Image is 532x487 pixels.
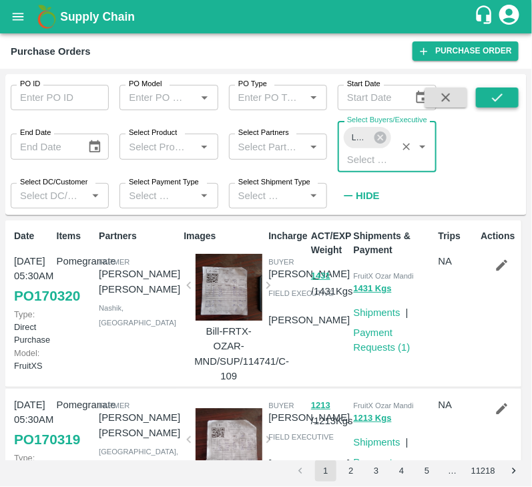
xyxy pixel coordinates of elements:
input: Select Partners [233,138,301,155]
button: Go to page 4 [391,460,413,482]
button: 1213 Kgs [354,411,392,426]
button: Clear [398,138,416,156]
button: Go to page 11218 [467,460,499,482]
button: Go to page 5 [417,460,438,482]
button: Open [196,138,213,156]
label: Select Shipment Type [238,177,310,188]
button: Open [414,138,431,156]
span: buyer [268,401,294,410]
button: 1431 [311,269,330,284]
p: Items [57,229,94,243]
button: Open [305,89,322,106]
div: customer-support [474,5,497,29]
input: Select Product [123,138,192,155]
a: Shipments [354,437,401,448]
label: PO Type [238,79,267,90]
div: account of current user [497,3,521,31]
button: Open [196,187,213,204]
button: Open [87,187,104,204]
div: Lavanur Naga Sivananda Reddy [344,127,390,148]
p: Direct Purchase [14,308,51,347]
p: Images [184,229,263,243]
strong: Hide [356,190,379,201]
label: PO ID [20,79,40,90]
input: Select Buyers/Executive [342,150,392,168]
button: Choose date [409,85,435,110]
button: page 1 [315,460,336,482]
button: Open [196,89,213,106]
button: open drawer [3,1,33,32]
a: Purchase Order [413,41,519,61]
p: [PERSON_NAME] [268,456,350,471]
nav: pagination navigation [288,460,527,482]
div: Purchase Orders [11,43,91,60]
span: Nashik , [GEOGRAPHIC_DATA] [99,304,176,327]
label: Select Partners [238,128,289,138]
p: [PERSON_NAME] [268,410,350,425]
p: [DATE] 05:30AM [14,397,51,428]
button: Choose date [82,134,107,160]
p: Actions [481,229,518,243]
p: Bill-FRTX-OZAR-MND/SUP/114741/C-109 [194,324,263,383]
button: Go to page 3 [366,460,387,482]
p: Pomegranate [57,397,94,412]
label: End Date [20,128,51,138]
label: Start Date [347,79,380,90]
button: Go to next page [503,460,525,482]
span: FruitX Ozar Mandi [354,401,414,410]
span: Farmer [99,258,129,266]
button: Open [305,187,322,204]
input: Enter PO Type [233,89,301,106]
p: Partners [99,229,178,243]
input: End Date [11,134,77,159]
span: Lavanur Naga Sivananda Reddy [344,131,376,145]
span: buyer [268,258,294,266]
label: Select Product [129,128,177,138]
span: FruitX Ozar Mandi [354,272,414,280]
label: PO Model [129,79,162,90]
p: FruitXS [14,347,51,372]
div: | [401,430,409,450]
a: Payment Requests (1) [354,457,411,482]
span: Type: [14,309,35,319]
p: NA [439,254,476,269]
span: Farmer [99,401,129,410]
button: Hide [338,184,383,207]
label: Select Payment Type [129,177,199,188]
p: Pomegranate [57,254,94,269]
span: field executive [268,433,334,441]
label: Select Buyers/Executive [347,115,427,126]
p: [DATE] 05:30AM [14,254,51,284]
p: [PERSON_NAME] [PERSON_NAME] [99,410,180,440]
button: 1431 Kgs [354,281,392,297]
p: Trips [439,229,476,243]
button: Open [305,138,322,156]
div: | [401,300,409,320]
div: … [442,465,463,478]
label: Select DC/Customer [20,177,87,188]
p: / 1431 Kgs [311,268,348,299]
input: Select Shipment Type [233,187,284,204]
a: Payment Requests (1) [354,327,411,353]
input: Select DC/Customer [15,187,83,204]
span: [GEOGRAPHIC_DATA] , [GEOGRAPHIC_DATA] [99,448,178,470]
p: / 1213 Kgs [311,397,348,428]
a: PO170320 [14,284,80,308]
a: PO170319 [14,428,80,452]
span: Model: [14,348,39,358]
input: Select Payment Type [123,187,174,204]
p: ACT/EXP Weight [311,229,348,257]
p: [PERSON_NAME] [268,267,350,281]
button: Go to page 2 [340,460,362,482]
p: Date [14,229,51,243]
p: NA [439,397,476,412]
img: logo [33,3,60,30]
p: Incharge [268,229,306,243]
input: Enter PO ID [11,85,109,110]
a: Shipments [354,307,401,318]
p: [PERSON_NAME] [268,313,350,327]
p: [PERSON_NAME] [PERSON_NAME] [99,267,180,297]
span: Type: [14,453,35,463]
b: Supply Chain [60,10,135,23]
input: Enter PO Model [123,89,192,106]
